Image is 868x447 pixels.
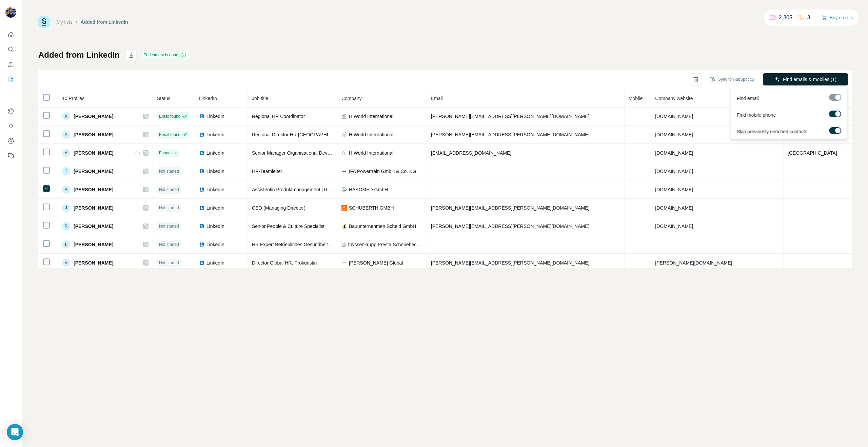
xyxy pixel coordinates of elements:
[252,205,305,211] span: CEO (Managing Director)
[74,205,113,211] span: [PERSON_NAME]
[252,223,324,229] span: Senior People & Culture Specialist
[74,259,113,266] span: [PERSON_NAME]
[341,223,347,229] img: company-logo
[159,150,171,156] span: Found
[206,150,224,156] span: LinkedIn
[159,168,179,174] span: Not started
[5,58,16,71] button: Enrich CSV
[5,135,16,147] button: Dashboard
[74,150,113,156] span: [PERSON_NAME]
[349,131,393,138] span: H World International
[76,19,77,25] li: /
[349,186,388,193] span: HASOMED GmbH
[74,223,113,230] span: [PERSON_NAME]
[199,132,204,137] img: LinkedIn logo
[349,223,416,230] span: Bauunternehmen Scheld GmbH
[737,95,759,102] span: Find email
[62,131,70,139] div: A
[62,259,70,267] div: V
[159,260,179,266] span: Not started
[206,205,224,211] span: LinkedIn
[199,187,204,192] img: LinkedIn logo
[38,16,50,28] img: Surfe Logo
[705,74,759,84] button: Sync to HubSpot (1)
[431,132,590,137] span: [PERSON_NAME][EMAIL_ADDRESS][PERSON_NAME][DOMAIN_NAME]
[206,168,224,175] span: LinkedIn
[57,19,73,25] a: My lists
[5,120,16,132] button: Use Surfe API
[199,150,204,156] img: LinkedIn logo
[349,259,403,266] span: [PERSON_NAME] Global
[159,205,179,211] span: Not started
[74,241,113,248] span: [PERSON_NAME]
[629,96,643,101] span: Mobile
[349,168,416,175] span: IFA Powertrain GmbH & Co. KG
[349,150,393,156] span: H World International
[252,260,317,266] span: Director Global HR, Prokuristin
[62,167,70,175] div: T
[431,260,590,266] span: [PERSON_NAME][EMAIL_ADDRESS][PERSON_NAME][DOMAIN_NAME]
[141,51,189,59] div: Enrichment is done
[159,223,179,229] span: Not started
[252,242,358,247] span: HR Expert Betriebliches Gesundheitsmanagement
[252,169,282,174] span: HR-Teamleiter
[62,149,70,157] div: A
[5,73,16,85] button: My lists
[431,150,511,156] span: [EMAIL_ADDRESS][DOMAIN_NAME]
[5,105,16,117] button: Use Surfe on LinkedIn
[655,205,693,211] span: [DOMAIN_NAME]
[788,150,837,156] span: [GEOGRAPHIC_DATA]
[655,150,693,156] span: [DOMAIN_NAME]
[62,186,70,194] div: A
[199,242,204,247] img: LinkedIn logo
[349,205,394,211] span: SCHUBERTH GMBH
[655,169,693,174] span: [DOMAIN_NAME]
[74,168,113,175] span: [PERSON_NAME]
[199,114,204,119] img: LinkedIn logo
[348,241,422,248] span: thyssenkrupp Presta Schönebeck GmbH
[62,96,84,101] span: 10 Profiles
[779,14,792,22] p: 2,305
[341,169,347,174] img: company-logo
[206,259,224,266] span: LinkedIn
[5,150,16,162] button: Feedback
[252,132,348,137] span: Regional Director HR [GEOGRAPHIC_DATA]
[783,76,836,83] span: Find emails & mobiles (1)
[62,222,70,230] div: R
[199,205,204,211] img: LinkedIn logo
[62,112,70,120] div: K
[159,132,180,138] span: Email found
[349,113,393,120] span: H World International
[206,241,224,248] span: LinkedIn
[206,113,224,120] span: LinkedIn
[252,187,390,192] span: Assistentin Produktmanagement | Referentin Projektmanagement
[655,96,693,101] span: Company website
[62,204,70,212] div: J
[74,113,113,120] span: [PERSON_NAME]
[159,241,179,248] span: Not started
[199,260,204,266] img: LinkedIn logo
[199,223,204,229] img: LinkedIn logo
[252,150,426,156] span: Senior Manager Organisational Development, Digital EX & Employee Engagement
[807,14,810,22] p: 3
[7,424,23,440] div: Open Intercom Messenger
[5,28,16,41] button: Quick start
[655,223,693,229] span: [DOMAIN_NAME]
[38,50,120,60] h1: Added from LinkedIn
[655,114,693,119] span: [DOMAIN_NAME]
[341,96,362,101] span: Company
[62,240,70,249] div: L
[431,96,443,101] span: Email
[252,96,268,101] span: Job title
[431,205,590,211] span: [PERSON_NAME][EMAIL_ADDRESS][PERSON_NAME][DOMAIN_NAME]
[737,112,776,118] span: Find mobile phone
[431,223,590,229] span: [PERSON_NAME][EMAIL_ADDRESS][PERSON_NAME][DOMAIN_NAME]
[206,186,224,193] span: LinkedIn
[341,205,347,211] img: company-logo
[822,13,853,22] button: Buy credits
[199,96,217,101] span: LinkedIn
[74,131,113,138] span: [PERSON_NAME]
[655,187,693,192] span: [DOMAIN_NAME]
[431,114,590,119] span: [PERSON_NAME][EMAIL_ADDRESS][PERSON_NAME][DOMAIN_NAME]
[341,260,347,266] img: company-logo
